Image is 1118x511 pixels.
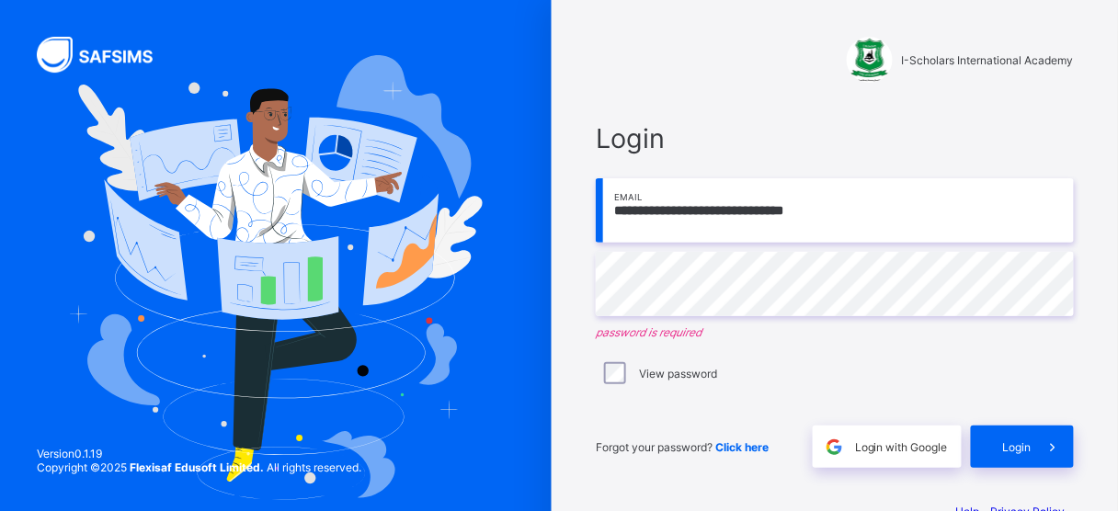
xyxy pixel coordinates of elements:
[596,325,1074,339] em: password is required
[824,437,845,458] img: google.396cfc9801f0270233282035f929180a.svg
[130,460,264,474] strong: Flexisaf Edusoft Limited.
[639,367,717,380] label: View password
[715,440,769,454] a: Click here
[596,122,1074,154] span: Login
[902,53,1074,67] span: I-Scholars International Academy
[69,55,482,499] img: Hero Image
[1003,440,1032,454] span: Login
[855,440,948,454] span: Login with Google
[37,447,361,460] span: Version 0.1.19
[596,440,769,454] span: Forgot your password?
[37,37,175,73] img: SAFSIMS Logo
[37,460,361,474] span: Copyright © 2025 All rights reserved.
